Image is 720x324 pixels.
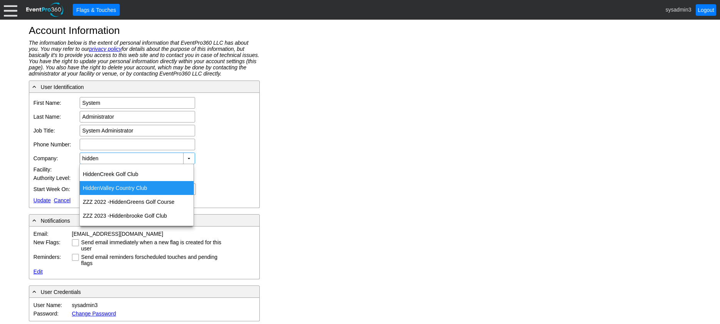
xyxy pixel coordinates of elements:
[4,3,17,17] div: Menu: Click or 'Crtl+M' to toggle menu open/close
[32,174,79,182] td: Authority Level:
[79,164,194,226] div: dijit_form_FilteringSelect_4_popup
[25,1,65,18] img: EventPro360
[71,301,256,309] td: sysadmin3
[29,25,691,36] h1: Account Information
[32,182,79,196] td: Start Week On:
[72,231,163,237] div: [EMAIL_ADDRESS][DOMAIN_NAME]
[32,238,71,253] td: New Flags:
[32,151,79,165] td: Company:
[109,213,126,219] span: Hidden
[32,96,79,110] td: First Name:
[32,138,79,151] td: Phone Number:
[83,171,100,177] span: Hidden
[29,40,260,77] div: The information below is the extent of personal information that EventPro360 LLC has about you. Y...
[32,309,71,318] td: Password:
[72,311,116,317] a: Change Password
[31,287,258,296] div: User Credentials
[80,195,194,209] div: ZZZ 2022 - Greens Golf Course
[80,181,194,195] div: Valley Country Club
[83,185,100,191] span: Hidden
[32,124,79,138] td: Job Title:
[81,254,217,266] label: Send email reminders for
[696,4,716,16] a: Logout
[81,239,221,252] label: Send email immediately when a new flag is created for this user
[31,216,258,225] div: Notifications
[81,254,217,266] span: scheduled touches and pending flags
[54,197,71,203] a: Cancel
[32,301,71,309] td: User Name:
[89,46,122,52] a: privacy policy
[32,165,79,174] td: Facility:
[666,6,692,12] span: sysadmin3
[33,269,43,275] a: Edit
[80,167,194,181] div: Creek Golf Club
[41,84,84,90] span: User Identification
[32,253,71,267] td: Reminders:
[41,218,70,224] span: Notifications
[32,110,79,124] td: Last Name:
[109,199,126,205] span: Hidden
[75,6,117,14] span: Flags & Touches
[41,289,81,295] span: User Credentials
[32,230,71,238] td: Email:
[80,209,194,223] div: ZZZ 2023 - brooke Golf Club
[33,197,51,203] a: Update
[31,82,258,91] div: User Identification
